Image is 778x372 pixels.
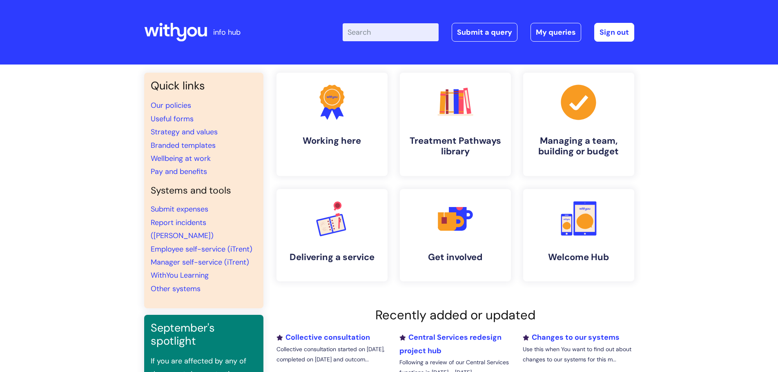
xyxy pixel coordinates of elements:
[343,23,439,41] input: Search
[151,127,218,137] a: Strategy and values
[213,26,241,39] p: info hub
[276,73,388,176] a: Working here
[399,332,502,355] a: Central Services redesign project hub
[276,189,388,281] a: Delivering a service
[276,307,634,323] h2: Recently added or updated
[523,332,620,342] a: Changes to our systems
[523,344,634,365] p: Use this when You want to find out about changes to our systems for this m...
[530,252,628,263] h4: Welcome Hub
[151,284,201,294] a: Other systems
[151,321,257,348] h3: September's spotlight
[283,252,381,263] h4: Delivering a service
[523,73,634,176] a: Managing a team, building or budget
[400,189,511,281] a: Get involved
[151,185,257,196] h4: Systems and tools
[594,23,634,42] a: Sign out
[343,23,634,42] div: | -
[151,79,257,92] h3: Quick links
[400,73,511,176] a: Treatment Pathways library
[151,257,249,267] a: Manager self-service (iTrent)
[452,23,517,42] a: Submit a query
[406,136,504,157] h4: Treatment Pathways library
[151,218,214,241] a: Report incidents ([PERSON_NAME])
[531,23,581,42] a: My queries
[276,332,370,342] a: Collective consultation
[530,136,628,157] h4: Managing a team, building or budget
[523,189,634,281] a: Welcome Hub
[151,154,211,163] a: Wellbeing at work
[151,244,252,254] a: Employee self-service (iTrent)
[276,344,388,365] p: Collective consultation started on [DATE], completed on [DATE] and outcom...
[283,136,381,146] h4: Working here
[151,270,209,280] a: WithYou Learning
[151,100,191,110] a: Our policies
[151,140,216,150] a: Branded templates
[406,252,504,263] h4: Get involved
[151,114,194,124] a: Useful forms
[151,167,207,176] a: Pay and benefits
[151,204,208,214] a: Submit expenses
